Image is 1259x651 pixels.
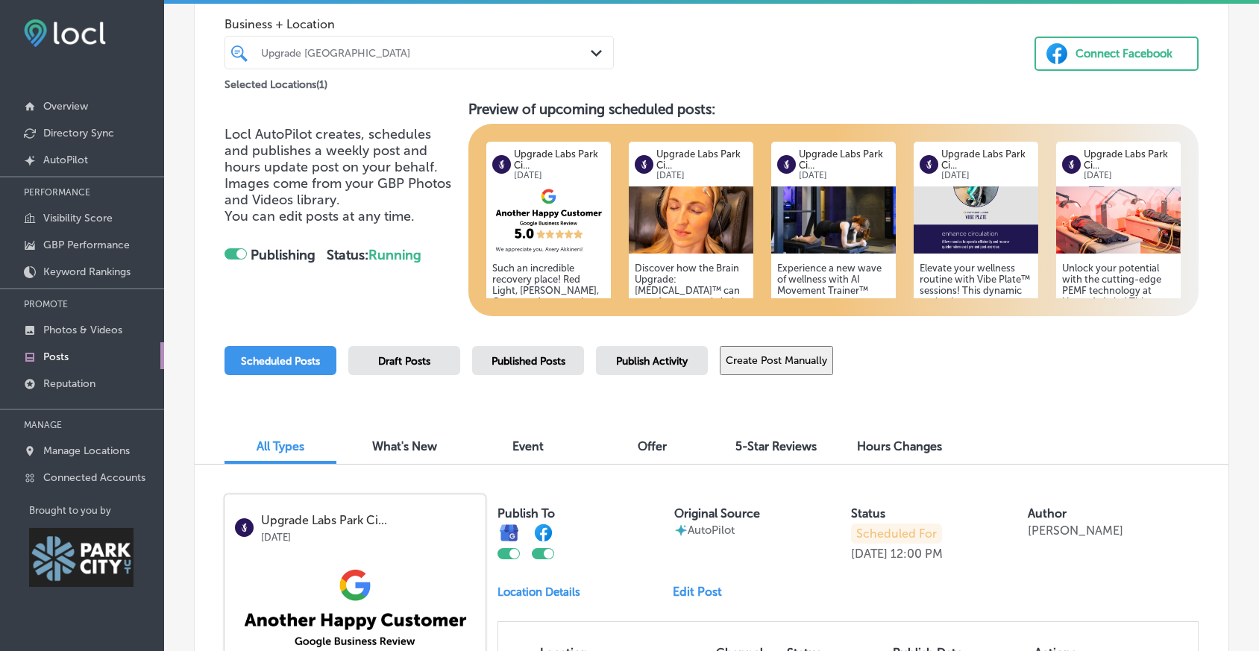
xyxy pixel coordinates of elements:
[235,518,254,537] img: logo
[492,355,565,368] span: Published Posts
[777,155,796,174] img: logo
[225,72,327,91] p: Selected Locations ( 1 )
[688,523,735,537] p: AutoPilot
[673,585,734,599] a: Edit Post
[468,101,1199,118] h3: Preview of upcoming scheduled posts:
[514,171,605,180] p: [DATE]
[43,154,88,166] p: AutoPilot
[941,148,1032,171] p: Upgrade Labs Park Ci...
[43,377,95,390] p: Reputation
[368,247,421,263] span: Running
[43,350,69,363] p: Posts
[43,127,114,139] p: Directory Sync
[771,186,896,254] img: 17538126363c43021e-56d8-422c-9d56-6a4f7475b3d8_2025-06-10.jpg
[735,439,817,453] span: 5-Star Reviews
[635,262,747,430] h5: Discover how the Brain Upgrade: [MEDICAL_DATA]™ can transform mental clarity and focus. Perfect f...
[372,439,437,453] span: What's New
[492,155,511,174] img: logo
[1056,186,1181,254] img: 742c4860-a7ee-464d-b441-5389b130340bPEMFOverview.png
[486,186,611,254] img: d479cc9b-58cb-459b-a0d5-84253292a065.png
[638,439,667,453] span: Offer
[799,171,890,180] p: [DATE]
[629,186,753,254] img: bf51cfc1-bb3b-452f-99de-d8128dd1afc8BrainUpgrade.png
[1062,155,1081,174] img: logo
[24,19,106,47] img: fda3e92497d09a02dc62c9cd864e3231.png
[720,346,833,375] button: Create Post Manually
[914,186,1038,254] img: 06136d33-cad3-4b1d-a8d7-61e8cadf81a9VibePlateVibrationPlateTraining.png
[43,471,145,484] p: Connected Accounts
[1028,506,1067,521] label: Author
[512,439,544,453] span: Event
[261,46,592,59] div: Upgrade [GEOGRAPHIC_DATA]
[635,155,653,174] img: logo
[497,585,580,599] p: Location Details
[327,247,421,263] strong: Status:
[492,262,605,363] h5: Such an incredible recovery place! Red Light, [PERSON_NAME], Cryo… and an amazing team. Highly re...
[29,528,134,587] img: Park City
[857,439,942,453] span: Hours Changes
[674,523,688,537] img: autopilot-icon
[1084,171,1175,180] p: [DATE]
[43,444,130,457] p: Manage Locations
[43,212,113,224] p: Visibility Score
[616,355,688,368] span: Publish Activity
[656,171,747,180] p: [DATE]
[851,547,888,561] p: [DATE]
[941,171,1032,180] p: [DATE]
[378,355,430,368] span: Draft Posts
[29,505,164,516] p: Brought to you by
[674,506,760,521] label: Original Source
[225,208,415,224] span: You can edit posts at any time.
[43,100,88,113] p: Overview
[1084,148,1175,171] p: Upgrade Labs Park Ci...
[799,148,890,171] p: Upgrade Labs Park Ci...
[261,514,475,527] p: Upgrade Labs Park Ci...
[225,17,614,31] span: Business + Location
[920,155,938,174] img: logo
[851,523,942,544] p: Scheduled For
[225,126,451,208] span: Locl AutoPilot creates, schedules and publishes a weekly post and hours update post on your behal...
[497,506,555,521] label: Publish To
[1076,43,1172,65] div: Connect Facebook
[891,547,943,561] p: 12:00 PM
[1034,37,1199,71] button: Connect Facebook
[43,324,122,336] p: Photos & Videos
[920,262,1032,430] h5: Elevate your wellness routine with Vibe Plate™ sessions! This dynamic tool enhances recovery and ...
[777,262,890,430] h5: Experience a new wave of wellness with AI Movement Trainer™ Smarter workouts. Less strain. Better...
[257,439,304,453] span: All Types
[1028,523,1123,538] p: [PERSON_NAME]
[514,148,605,171] p: Upgrade Labs Park Ci...
[251,247,315,263] strong: Publishing
[241,355,320,368] span: Scheduled Posts
[1062,262,1175,430] h5: Unlock your potential with the cutting-edge PEMF technology at Upgrade Labs! This innovative tool...
[261,527,475,543] p: [DATE]
[43,239,130,251] p: GBP Performance
[43,265,131,278] p: Keyword Rankings
[656,148,747,171] p: Upgrade Labs Park Ci...
[851,506,885,521] label: Status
